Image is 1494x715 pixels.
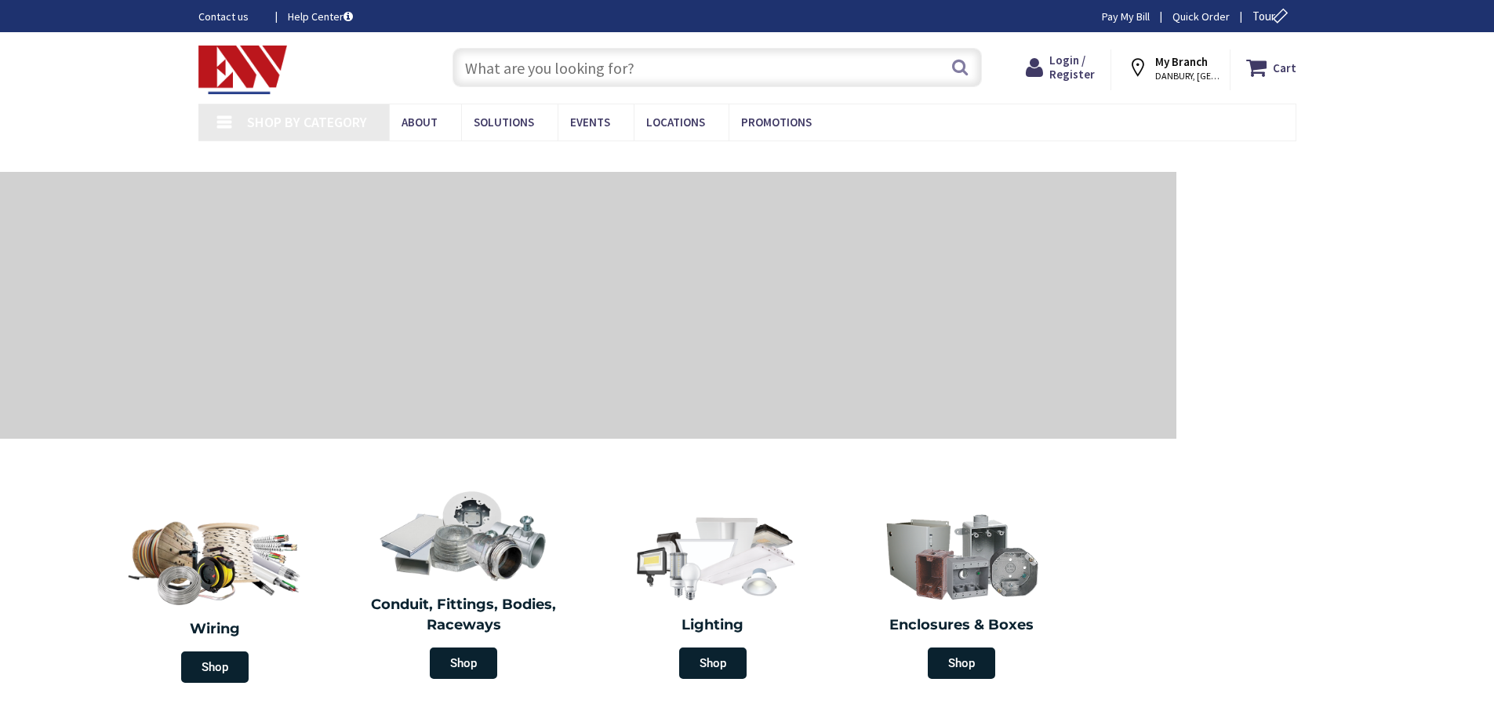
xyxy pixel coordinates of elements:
[288,9,353,24] a: Help Center
[1155,70,1222,82] span: DANBURY, [GEOGRAPHIC_DATA]
[928,648,995,679] span: Shop
[1026,53,1095,82] a: Login / Register
[1127,53,1215,82] div: My Branch DANBURY, [GEOGRAPHIC_DATA]
[679,648,747,679] span: Shop
[1252,9,1292,24] span: Tour
[198,9,263,24] a: Contact us
[198,46,288,94] img: Electrical Wholesalers, Inc.
[344,482,585,687] a: Conduit, Fittings, Bodies, Raceways Shop
[1246,53,1296,82] a: Cart
[453,48,982,87] input: What are you looking for?
[90,502,340,691] a: Wiring Shop
[600,615,826,636] h2: Lighting
[592,502,834,687] a: Lighting Shop
[646,115,705,130] span: Locations
[1273,53,1296,82] strong: Cart
[402,115,438,130] span: About
[1049,53,1095,82] span: Login / Register
[570,115,610,130] span: Events
[1155,54,1208,69] strong: My Branch
[430,648,497,679] span: Shop
[1172,9,1230,24] a: Quick Order
[849,615,1075,636] h2: Enclosures & Boxes
[247,113,367,131] span: Shop By Category
[474,115,534,130] span: Solutions
[741,115,812,130] span: Promotions
[181,651,249,683] span: Shop
[1102,9,1150,24] a: Pay My Bill
[842,502,1083,687] a: Enclosures & Boxes Shop
[351,595,577,635] h2: Conduit, Fittings, Bodies, Raceways
[98,619,332,640] h2: Wiring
